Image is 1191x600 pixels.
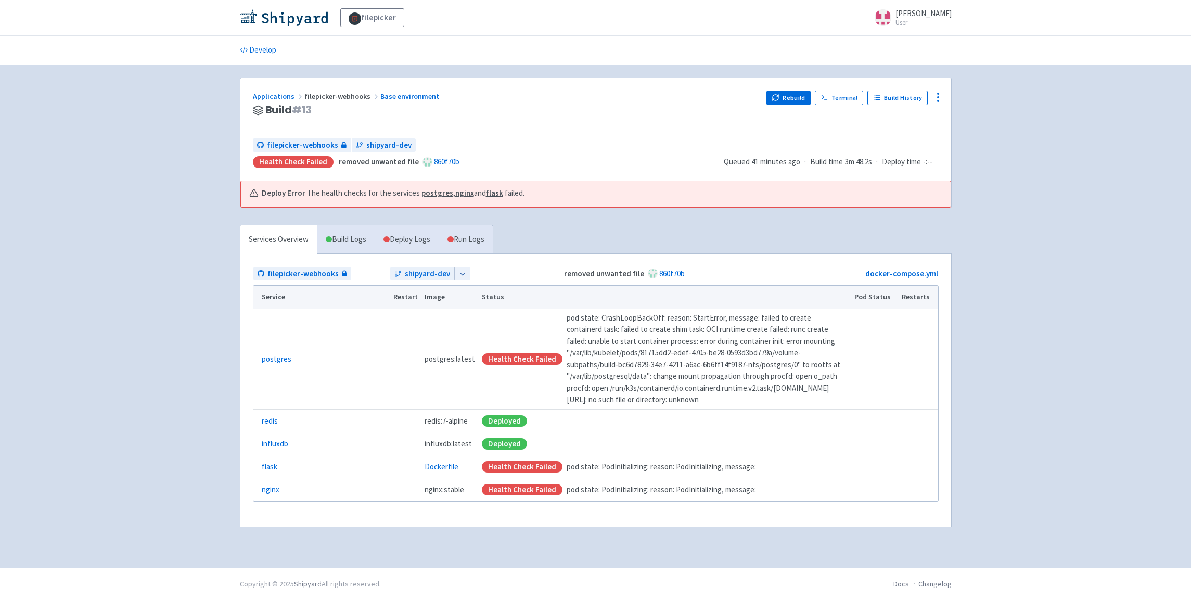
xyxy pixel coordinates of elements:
a: 860f70b [434,157,459,167]
div: Health check failed [253,156,334,168]
span: Deploy time [882,156,921,168]
div: Health check failed [482,484,562,495]
a: docker-compose.yml [865,269,938,278]
a: Dockerfile [425,462,458,471]
a: Develop [240,36,276,65]
span: Build [265,104,312,116]
span: shipyard-dev [405,268,450,280]
a: nginx [455,188,474,198]
small: User [895,19,952,26]
a: Base environment [380,92,441,101]
time: 41 minutes ago [751,157,800,167]
a: [PERSON_NAME] User [868,9,952,26]
a: Shipyard [294,579,322,589]
a: Services Overview [240,225,317,254]
a: postgres [262,353,291,365]
a: influxdb [262,438,288,450]
div: Copyright © 2025 All rights reserved. [240,579,381,590]
button: Rebuild [766,91,811,105]
span: filepicker-webhooks [267,139,338,151]
span: -:-- [923,156,932,168]
a: Changelog [918,579,952,589]
div: Health check failed [482,461,562,473]
span: postgres:latest [425,353,475,365]
div: Deployed [482,415,527,427]
div: Health check failed [482,353,562,365]
a: flask [486,188,503,198]
span: filepicker-webhooks [267,268,339,280]
b: Deploy Error [262,187,305,199]
th: Image [421,286,478,309]
div: pod state: CrashLoopBackOff: reason: StartError, message: failed to create containerd task: faile... [482,312,848,406]
span: # 13 [292,103,312,117]
a: Build Logs [317,225,375,254]
div: pod state: PodInitializing: reason: PodInitializing, message: [482,484,848,496]
th: Restarts [898,286,938,309]
img: Shipyard logo [240,9,328,26]
a: filepicker [340,8,405,27]
span: shipyard-dev [366,139,412,151]
span: Queued [724,157,800,167]
a: shipyard-dev [390,267,454,281]
a: Terminal [815,91,863,105]
div: · · [724,156,939,168]
a: Run Logs [439,225,493,254]
a: shipyard-dev [352,138,416,152]
strong: removed unwanted file [339,157,419,167]
th: Status [478,286,851,309]
a: filepicker-webhooks [253,267,351,281]
a: redis [262,415,278,427]
div: pod state: PodInitializing: reason: PodInitializing, message: [482,461,848,473]
a: nginx [262,484,279,496]
a: Build History [867,91,928,105]
span: Build time [810,156,843,168]
span: 3m 48.2s [845,156,872,168]
strong: removed unwanted file [564,269,644,278]
a: Applications [253,92,304,101]
a: flask [262,461,277,473]
div: Deployed [482,438,527,450]
span: nginx:stable [425,484,464,496]
th: Restart [390,286,421,309]
span: redis:7-alpine [425,415,468,427]
span: [PERSON_NAME] [895,8,952,18]
th: Pod Status [851,286,898,309]
a: filepicker-webhooks [253,138,351,152]
th: Service [253,286,390,309]
a: 860f70b [659,269,685,278]
a: Deploy Logs [375,225,439,254]
span: The health checks for the services , and failed. [307,187,524,199]
a: Docs [893,579,909,589]
span: influxdb:latest [425,438,472,450]
a: postgres [421,188,453,198]
span: filepicker-webhooks [304,92,380,101]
